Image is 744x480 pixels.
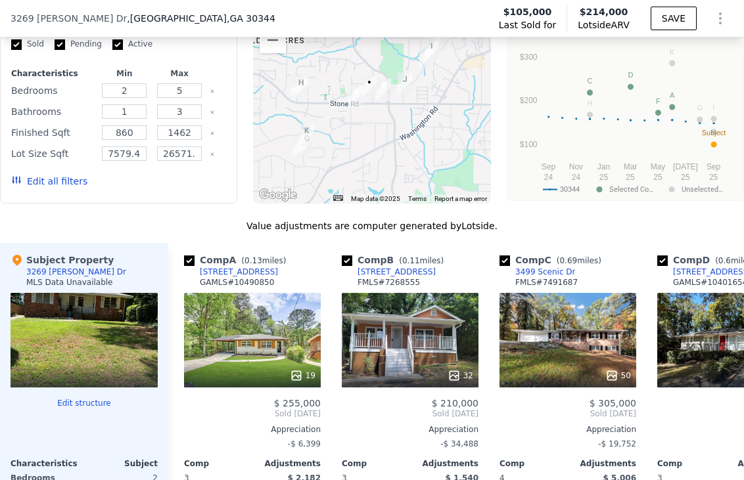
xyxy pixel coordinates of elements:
text: 25 [653,173,663,182]
div: Appreciation [184,424,321,435]
div: 3499 Scenic Dr [515,267,575,277]
div: Comp C [500,253,607,267]
span: ( miles) [551,256,607,265]
input: Sold [11,39,22,50]
div: Characteristics [11,68,94,79]
div: 3499 Scenic Dr [292,136,307,158]
span: Sold [DATE] [500,408,636,419]
div: Characteristics [11,458,84,469]
span: -$ 6,399 [288,439,321,448]
button: SAVE [651,7,697,30]
div: Comp [184,458,252,469]
span: $214,000 [580,7,628,17]
text: K [670,48,675,56]
span: -$ 34,488 [440,439,478,448]
div: Comp [657,458,726,469]
button: Clear [210,152,215,157]
div: Lot Size Sqft [11,144,94,163]
text: Sep [707,162,721,171]
text: D [628,71,633,79]
div: 3457 Scenic Dr [300,124,314,146]
span: $ 305,000 [590,398,636,408]
a: Open this area in Google Maps (opens a new window) [256,186,300,204]
span: Sold [DATE] [184,408,321,419]
div: Appreciation [342,424,478,435]
div: GAMLS # 10490850 [200,277,274,288]
div: MLS Data Unavailable [26,277,113,288]
img: Google [256,186,300,204]
div: 3268 Briarwood Blvd [291,75,305,97]
div: FMLS # 7491687 [515,277,578,288]
span: 3269 [PERSON_NAME] Dr [11,12,127,25]
text: F [656,97,661,105]
div: Finished Sqft [11,123,94,142]
div: Comp [500,458,568,469]
span: -$ 19,752 [598,439,636,448]
div: 3269 [PERSON_NAME] Dr [26,267,126,277]
text: 24 [571,173,580,182]
span: 0.11 [402,256,420,265]
div: Bedrooms [11,81,94,100]
text: 25 [599,173,608,182]
button: Zoom out [260,27,286,53]
span: $105,000 [503,5,552,18]
div: 3136 Beech Dr [419,47,434,69]
text: $100 [519,140,537,149]
text: [DATE] [673,162,698,171]
span: , [GEOGRAPHIC_DATA] [127,12,275,25]
text: Sep [541,162,555,171]
button: Edit structure [11,398,158,408]
div: Comp B [342,253,449,267]
text: Jan [597,162,609,171]
span: ( miles) [394,256,449,265]
div: Subject [84,458,158,469]
div: 32 [448,369,473,382]
text: G [697,104,703,112]
div: Max [154,68,204,79]
svg: A chart. [515,33,733,198]
text: $200 [519,96,537,105]
span: Last Sold for [499,18,557,32]
a: [STREET_ADDRESS] [342,267,436,277]
text: 25 [681,173,690,182]
label: Active [112,39,152,50]
button: Show Options [707,5,733,32]
span: Lotside ARV [578,18,629,32]
div: Comp [342,458,410,469]
div: Adjustments [410,458,478,469]
div: [STREET_ADDRESS] [200,267,278,277]
text: I [712,103,714,111]
span: Map data ©2025 [351,195,400,202]
text: Unselected… [682,185,723,194]
a: 3499 Scenic Dr [500,267,575,277]
span: Sold [DATE] [342,408,478,419]
span: 0.6 [718,256,731,265]
div: 2919 Stone Rd [294,76,308,98]
div: Min [99,68,149,79]
div: Adjustments [568,458,636,469]
span: $ 210,000 [432,398,478,408]
span: 0.69 [559,256,577,265]
button: Edit all filters [11,175,87,188]
text: H [587,99,592,107]
div: 3059 Mckenzie Rd [428,32,442,54]
a: Terms (opens in new tab) [408,195,427,202]
text: May [650,162,665,171]
span: $ 255,000 [274,398,321,408]
div: 19 [290,369,315,382]
label: Pending [55,39,102,50]
text: C [587,77,592,85]
input: Active [112,39,123,50]
text: L [712,116,716,124]
div: Bathrooms [11,102,94,121]
div: 50 [605,369,631,382]
text: Nov [569,162,582,171]
div: 3083 Mckenzie Rd [425,39,439,62]
span: , GA 30344 [227,13,275,24]
div: Appreciation [500,424,636,435]
button: Keyboard shortcuts [333,195,342,201]
label: Sold [11,39,44,50]
a: Report a map error [434,195,487,202]
span: ( miles) [236,256,291,265]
